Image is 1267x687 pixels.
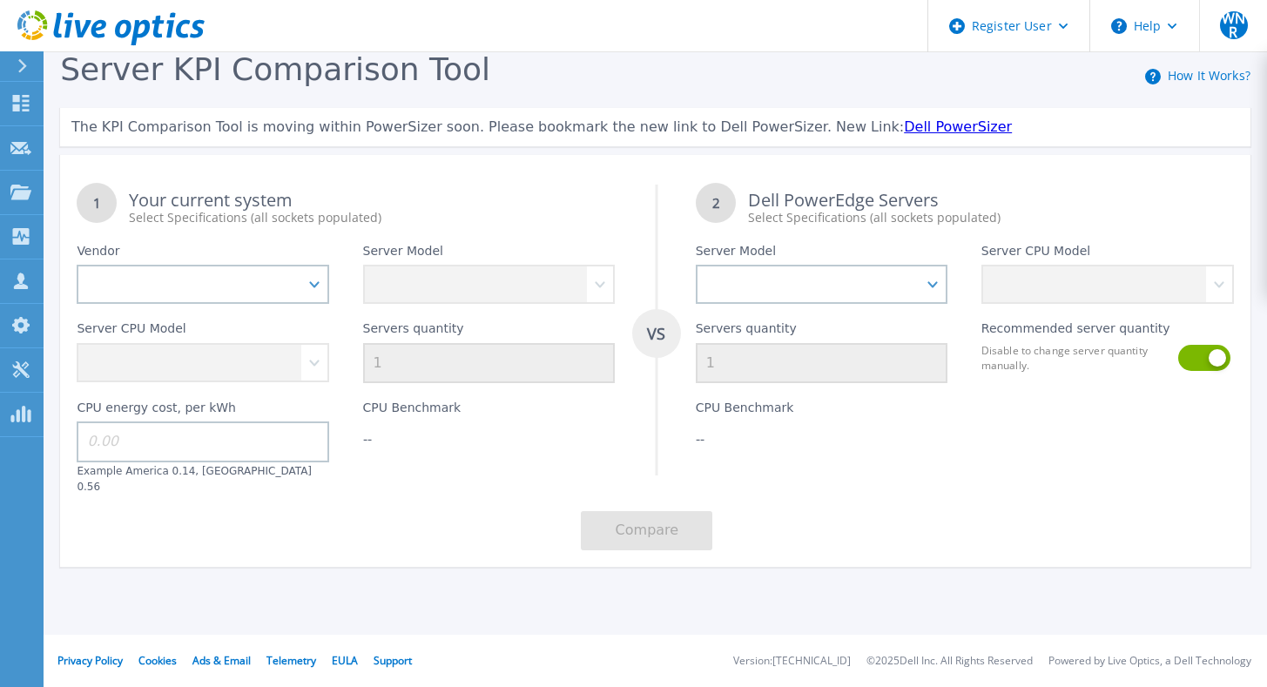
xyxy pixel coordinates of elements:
li: Version: [TECHNICAL_ID] [733,656,851,667]
label: Server Model [363,244,443,265]
tspan: 1 [93,194,101,212]
label: Server CPU Model [77,321,185,342]
div: -- [363,430,616,448]
label: Server CPU Model [981,244,1090,265]
label: Servers quantity [363,321,464,342]
div: Your current system [129,192,615,226]
label: CPU Benchmark [363,401,462,421]
label: Server Model [696,244,776,265]
label: Recommended server quantity [981,321,1170,342]
a: Support [374,653,412,668]
a: EULA [332,653,358,668]
button: Compare [581,511,712,550]
a: Privacy Policy [57,653,123,668]
tspan: 2 [711,194,719,212]
span: The KPI Comparison Tool is moving within PowerSizer soon. Please bookmark the new link to Dell Po... [71,118,904,135]
a: Ads & Email [192,653,251,668]
a: Cookies [138,653,177,668]
li: © 2025 Dell Inc. All Rights Reserved [866,656,1033,667]
li: Powered by Live Optics, a Dell Technology [1048,656,1251,667]
label: Disable to change server quantity manually. [981,343,1168,373]
a: Dell PowerSizer [904,118,1012,135]
div: Select Specifications (all sockets populated) [748,209,1234,226]
div: Dell PowerEdge Servers [748,192,1234,226]
tspan: VS [646,323,665,344]
label: Vendor [77,244,119,265]
div: -- [696,430,948,448]
input: 0.00 [77,421,329,461]
label: Servers quantity [696,321,797,342]
a: Telemetry [266,653,316,668]
a: How It Works? [1168,67,1250,84]
span: Server KPI Comparison Tool [60,51,490,87]
label: Example America 0.14, [GEOGRAPHIC_DATA] 0.56 [77,465,312,493]
span: WNR [1220,11,1248,39]
label: CPU Benchmark [696,401,794,421]
div: Select Specifications (all sockets populated) [129,209,615,226]
label: CPU energy cost, per kWh [77,401,236,421]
